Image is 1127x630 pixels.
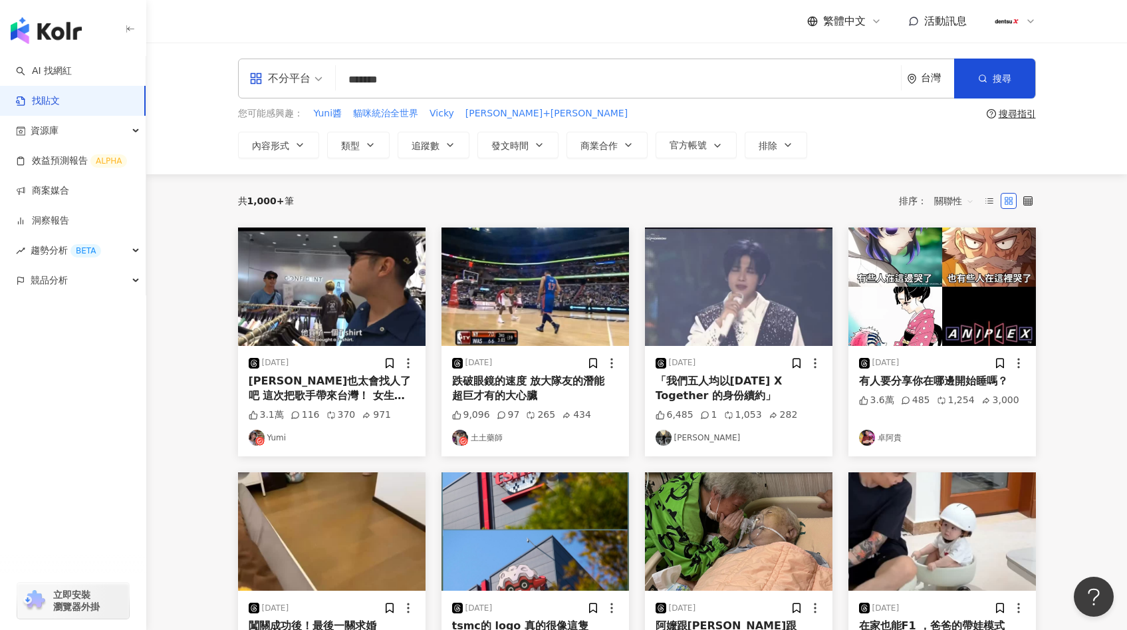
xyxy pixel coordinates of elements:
[465,603,493,614] div: [DATE]
[907,74,917,84] span: environment
[526,408,555,422] div: 265
[580,140,618,151] span: 商業合作
[859,394,894,407] div: 3.6萬
[16,184,69,198] a: 商案媒合
[921,73,954,84] div: 台灣
[452,408,490,422] div: 9,096
[669,357,696,369] div: [DATE]
[872,357,900,369] div: [DATE]
[11,17,82,44] img: logo
[999,108,1036,119] div: 搜尋指引
[872,603,900,614] div: [DATE]
[17,583,129,619] a: chrome extension立即安裝 瀏覽器外掛
[249,430,265,446] img: KOL Avatar
[848,472,1036,591] img: post-image
[656,408,693,422] div: 6,485
[899,190,981,212] div: 排序：
[452,430,618,446] a: KOL Avatar土土藥師
[430,107,454,120] span: Vicky
[326,408,356,422] div: 370
[981,394,1019,407] div: 3,000
[16,154,127,168] a: 效益預測報告ALPHA
[412,140,439,151] span: 追蹤數
[491,140,529,151] span: 發文時間
[924,15,967,27] span: 活動訊息
[901,394,930,407] div: 485
[993,73,1011,84] span: 搜尋
[249,72,263,85] span: appstore
[987,109,996,118] span: question-circle
[562,408,591,422] div: 434
[262,357,289,369] div: [DATE]
[352,106,419,121] button: 貓咪統治全世界
[670,140,707,150] span: 官方帳號
[291,408,320,422] div: 116
[314,107,342,120] span: Yuni醬
[848,228,1036,346] img: post-image
[353,107,418,120] span: 貓咪統治全世界
[398,132,469,158] button: 追蹤數
[249,374,415,404] div: [PERSON_NAME]也太會找人了吧 這次把歌手帶來台灣！ 女生拍起來有不一樣的感覺 一直shopping超可愛😂 而且這段有夠誇張 就這麼剛好店家在放[PERSON_NAME]的歌！這集好...
[656,374,822,404] div: 「我們五人均以[DATE] X Together 的身份續約」
[313,106,343,121] button: Yuni醬
[238,228,426,346] img: post-image
[497,408,520,422] div: 97
[70,244,101,257] div: BETA
[724,408,762,422] div: 1,053
[249,408,284,422] div: 3.1萬
[656,430,822,446] a: KOL Avatar[PERSON_NAME]
[362,408,391,422] div: 971
[823,14,866,29] span: 繁體中文
[769,408,798,422] div: 282
[21,590,47,611] img: chrome extension
[937,394,975,407] div: 1,254
[465,107,628,120] span: [PERSON_NAME]+[PERSON_NAME]
[31,116,59,146] span: 資源庫
[327,132,390,158] button: 類型
[859,374,1025,389] div: 有人要分享你在哪邊開始睡嗎？
[656,132,737,158] button: 官方帳號
[249,68,311,89] div: 不分平台
[16,214,69,228] a: 洞察報告
[477,132,559,158] button: 發文時間
[452,430,468,446] img: KOL Avatar
[238,472,426,591] img: post-image
[566,132,648,158] button: 商業合作
[441,472,629,591] img: post-image
[31,236,101,265] span: 趨勢分析
[341,140,360,151] span: 類型
[645,472,832,591] img: post-image
[452,374,618,404] div: 跌破眼鏡的速度 放大隊友的潛能 超巨才有的大心臟
[745,132,807,158] button: 排除
[238,107,303,120] span: 您可能感興趣：
[249,430,415,446] a: KOL AvatarYumi
[700,408,717,422] div: 1
[859,430,1025,446] a: KOL Avatar卓阿貴
[465,106,628,121] button: [PERSON_NAME]+[PERSON_NAME]
[859,430,875,446] img: KOL Avatar
[53,589,100,613] span: 立即安裝 瀏覽器外掛
[669,603,696,614] div: [DATE]
[252,140,289,151] span: 內容形式
[247,196,285,206] span: 1,000+
[429,106,455,121] button: Vicky
[759,140,777,151] span: 排除
[645,228,832,346] img: post-image
[954,59,1035,98] button: 搜尋
[262,603,289,614] div: [DATE]
[441,228,629,346] img: post-image
[16,65,72,78] a: searchAI 找網紅
[238,196,294,206] div: 共 筆
[238,132,319,158] button: 內容形式
[16,94,60,108] a: 找貼文
[16,246,25,255] span: rise
[1074,577,1114,617] iframe: Help Scout Beacon - Open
